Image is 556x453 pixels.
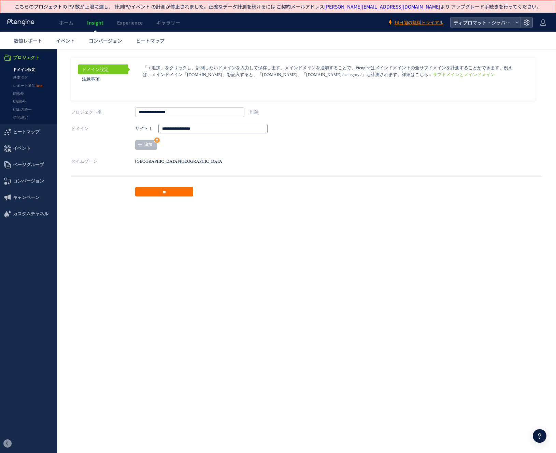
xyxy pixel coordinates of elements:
span: キャンペーン [13,140,40,157]
p: こちらのプロジェクトの PV 数が上限に達し、 計測PV/イベント の計測が停止されました。 [15,3,541,10]
a: 14日間の無料トライアル [387,19,443,26]
span: [GEOGRAPHIC_DATA]/[GEOGRAPHIC_DATA] [135,110,224,115]
span: ホーム [59,19,73,26]
label: タイムゾーン [71,107,135,117]
a: サブドメインとメインドメイン [433,23,495,28]
strong: サイト 1 [135,75,152,84]
label: ドメイン [71,75,135,84]
span: イベント [13,91,31,107]
span: 14日間の無料トライアル [394,19,443,26]
span: ヒートマップ [13,75,40,91]
span: ディプロマット・ジャパン株式会社 [452,17,512,28]
span: カスタムチャネル [13,157,48,173]
a: ドメイン設定 [78,15,128,25]
label: プロジェクト名 [71,58,135,68]
a: [PERSON_NAME][EMAIL_ADDRESS][DOMAIN_NAME] [324,3,440,10]
a: 注意事項 [78,25,128,34]
span: コンバージョン [89,37,122,44]
p: 「＋追加」をクリックし、計測したいドメインを入力して保存します。メインドメインを追加することで、Ptengineはメインドメイン下の全サブドメインを計測することができます。例えば、メインドメイン... [143,15,517,29]
span: イベント [56,37,75,44]
a: 削除 [250,61,259,65]
span: 正確なデータ計測を続けるには ご契約メールアドレス より アップグレード手続きを行ってください。 [209,3,541,10]
span: ヒートマップ [136,37,165,44]
span: ギャラリー [156,19,180,26]
span: プロジェクト [13,0,40,17]
span: 数値レポート [14,37,42,44]
span: Insight [87,19,103,26]
span: コンバージョン [13,124,44,140]
a: 追加 [135,91,157,101]
span: Experience [117,19,143,26]
span: ページグループ [13,107,44,124]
